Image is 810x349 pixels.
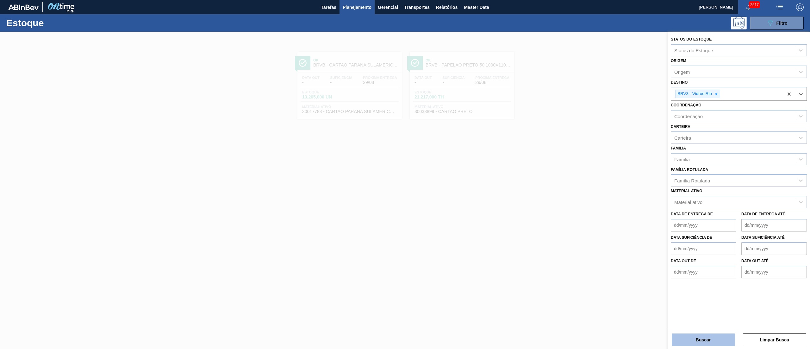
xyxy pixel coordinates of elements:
[671,259,696,263] label: Data out de
[671,189,702,193] label: Material ativo
[8,4,39,10] img: TNhmsLtSVTkK8tSr43FrP2fwEKptu5GPRR3wAAAABJRU5ErkJggg==
[671,124,690,129] label: Carteira
[676,90,713,98] div: BRV3 - Vidros Rio
[776,21,788,26] span: Filtro
[436,3,458,11] span: Relatórios
[741,242,807,255] input: dd/mm/yyyy
[671,59,686,63] label: Origem
[671,80,688,85] label: Destino
[343,3,371,11] span: Planejamento
[674,200,702,205] div: Material ativo
[674,69,690,74] div: Origem
[674,178,710,183] div: Família Rotulada
[671,168,708,172] label: Família Rotulada
[6,19,105,27] h1: Estoque
[671,266,736,278] input: dd/mm/yyyy
[674,156,690,162] div: Família
[741,259,769,263] label: Data out até
[671,146,686,150] label: Família
[671,212,713,216] label: Data de Entrega de
[741,212,785,216] label: Data de Entrega até
[671,242,736,255] input: dd/mm/yyyy
[671,103,701,107] label: Coordenação
[741,219,807,232] input: dd/mm/yyyy
[674,48,713,53] div: Status do Estoque
[674,114,703,119] div: Coordenação
[464,3,489,11] span: Master Data
[378,3,398,11] span: Gerencial
[671,235,712,240] label: Data suficiência de
[749,1,760,8] span: 2517
[750,17,804,29] button: Filtro
[731,17,747,29] div: Pogramando: nenhum usuário selecionado
[796,3,804,11] img: Logout
[741,266,807,278] input: dd/mm/yyyy
[674,135,691,140] div: Carteira
[671,219,736,232] input: dd/mm/yyyy
[738,3,758,12] button: Notificações
[321,3,336,11] span: Tarefas
[404,3,430,11] span: Transportes
[671,37,712,41] label: Status do Estoque
[776,3,783,11] img: userActions
[741,235,785,240] label: Data suficiência até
